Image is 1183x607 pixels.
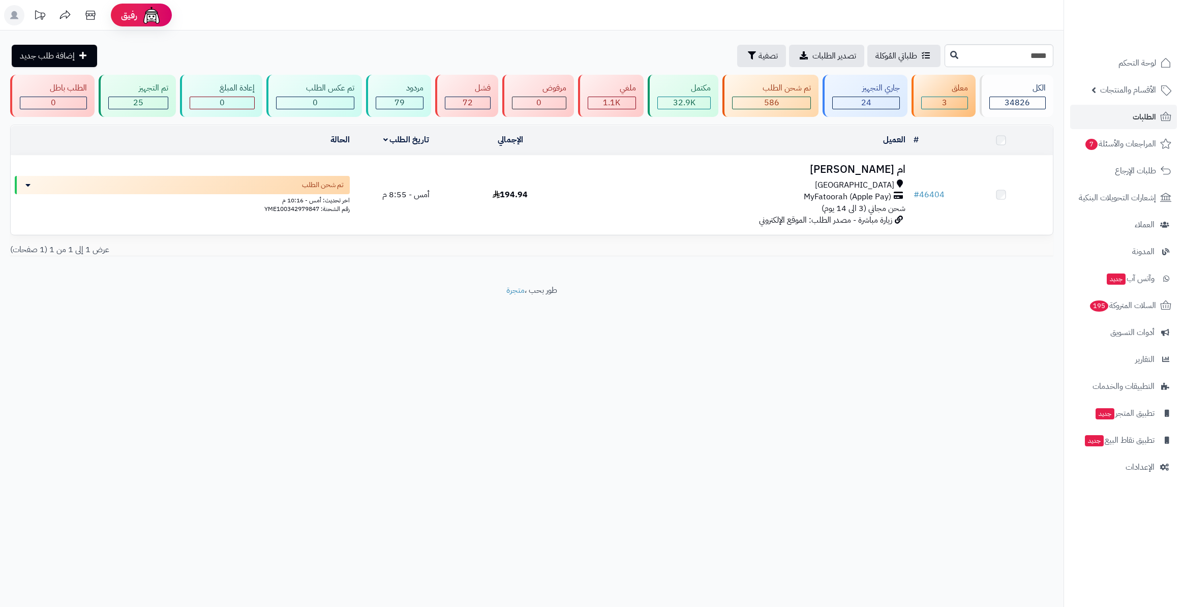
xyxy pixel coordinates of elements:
[733,97,810,109] div: 586
[512,97,565,109] div: 0
[1090,300,1108,312] span: 195
[1118,56,1156,70] span: لوحة التحكم
[376,82,423,94] div: مردود
[1135,218,1155,232] span: العملاء
[190,82,255,94] div: إعادة المبلغ
[20,50,75,62] span: إضافة طلب جديد
[1135,352,1155,367] span: التقارير
[97,75,177,117] a: تم التجهيز 25
[498,134,523,146] a: الإجمالي
[382,189,430,201] span: أمس - 8:55 م
[921,82,967,94] div: معلق
[1070,266,1177,291] a: وآتس آبجديد
[376,97,422,109] div: 79
[657,82,711,94] div: مكتمل
[1093,379,1155,393] span: التطبيقات والخدمات
[506,284,525,296] a: متجرة
[330,134,350,146] a: الحالة
[51,97,56,109] span: 0
[500,75,575,117] a: مرفوض 0
[759,214,892,226] span: زيارة مباشرة - مصدر الطلب: الموقع الإلكتروني
[1070,293,1177,318] a: السلات المتروكة195
[1070,239,1177,264] a: المدونة
[1084,433,1155,447] span: تطبيق نقاط البيع
[178,75,264,117] a: إعادة المبلغ 0
[922,97,967,109] div: 3
[364,75,433,117] a: مردود 79
[1070,374,1177,399] a: التطبيقات والخدمات
[383,134,430,146] a: تاريخ الطلب
[909,75,977,117] a: معلق 3
[1070,159,1177,183] a: طلبات الإرجاع
[1115,164,1156,178] span: طلبات الإرجاع
[588,97,635,109] div: 1135
[1070,401,1177,426] a: تطبيق المتجرجديد
[1079,191,1156,205] span: إشعارات التحويلات البنكية
[536,97,541,109] span: 0
[264,204,350,214] span: رقم الشحنة: YME100342979847
[27,5,52,28] a: تحديثات المنصة
[832,82,900,94] div: جاري التجهيز
[1070,213,1177,237] a: العملاء
[720,75,820,117] a: تم شحن الطلب 586
[1110,325,1155,340] span: أدوات التسويق
[3,244,532,256] div: عرض 1 إلى 1 من 1 (1 صفحات)
[1070,51,1177,75] a: لوحة التحكم
[512,82,566,94] div: مرفوض
[277,97,354,109] div: 0
[1132,245,1155,259] span: المدونة
[20,97,86,109] div: 0
[12,45,97,67] a: إضافة طلب جديد
[121,9,137,21] span: رفيق
[737,45,786,67] button: تصفية
[815,179,894,191] span: [GEOGRAPHIC_DATA]
[1085,435,1104,446] span: جديد
[1070,320,1177,345] a: أدوات التسويق
[833,97,899,109] div: 24
[1106,271,1155,286] span: وآتس آب
[1100,83,1156,97] span: الأقسام والمنتجات
[1084,137,1156,151] span: المراجعات والأسئلة
[673,97,695,109] span: 32.9K
[861,97,871,109] span: 24
[1085,139,1098,150] span: 7
[108,82,168,94] div: تم التجهيز
[603,97,620,109] span: 1.1K
[914,134,919,146] a: #
[867,45,941,67] a: طلباتي المُوكلة
[1126,460,1155,474] span: الإعدادات
[109,97,167,109] div: 25
[1107,274,1126,285] span: جديد
[588,82,636,94] div: ملغي
[804,191,891,203] span: MyFatoorah (Apple Pay)
[220,97,225,109] span: 0
[445,97,490,109] div: 72
[1070,347,1177,372] a: التقارير
[20,82,87,94] div: الطلب باطل
[276,82,354,94] div: تم عكس الطلب
[8,75,97,117] a: الطلب باطل 0
[463,97,473,109] span: 72
[914,189,919,201] span: #
[302,180,344,190] span: تم شحن الطلب
[821,75,909,117] a: جاري التجهيز 24
[764,97,779,109] span: 586
[141,5,162,25] img: ai-face.png
[1089,298,1156,313] span: السلات المتروكة
[1070,132,1177,156] a: المراجعات والأسئلة7
[190,97,254,109] div: 0
[989,82,1046,94] div: الكل
[264,75,364,117] a: تم عكس الطلب 0
[1095,406,1155,420] span: تطبيق المتجر
[759,50,778,62] span: تصفية
[942,97,947,109] span: 3
[732,82,810,94] div: تم شحن الطلب
[1096,408,1114,419] span: جديد
[822,202,905,215] span: شحن مجاني (3 الى 14 يوم)
[1070,428,1177,452] a: تطبيق نقاط البيعجديد
[1133,110,1156,124] span: الطلبات
[1070,455,1177,479] a: الإعدادات
[883,134,905,146] a: العميل
[812,50,856,62] span: تصدير الطلبات
[646,75,720,117] a: مكتمل 32.9K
